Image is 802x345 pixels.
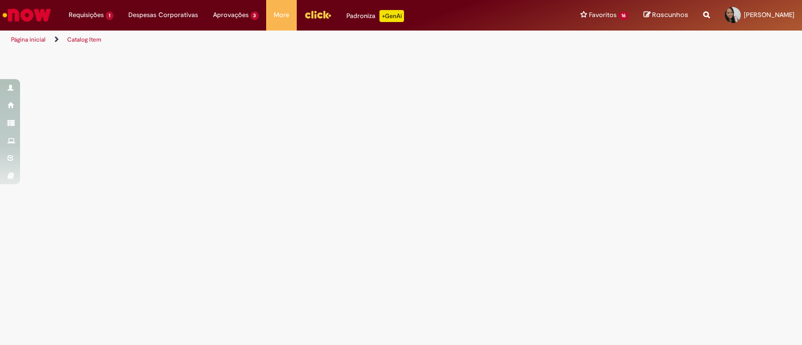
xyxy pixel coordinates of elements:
[213,10,249,20] span: Aprovações
[11,36,46,44] a: Página inicial
[251,12,259,20] span: 3
[744,11,794,19] span: [PERSON_NAME]
[644,11,688,20] a: Rascunhos
[106,12,113,20] span: 1
[619,12,629,20] span: 16
[8,31,527,49] ul: Trilhas de página
[274,10,289,20] span: More
[652,10,688,20] span: Rascunhos
[67,36,101,44] a: Catalog Item
[379,10,404,22] p: +GenAi
[128,10,198,20] span: Despesas Corporativas
[304,7,331,22] img: click_logo_yellow_360x200.png
[589,10,617,20] span: Favoritos
[69,10,104,20] span: Requisições
[1,5,53,25] img: ServiceNow
[346,10,404,22] div: Padroniza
